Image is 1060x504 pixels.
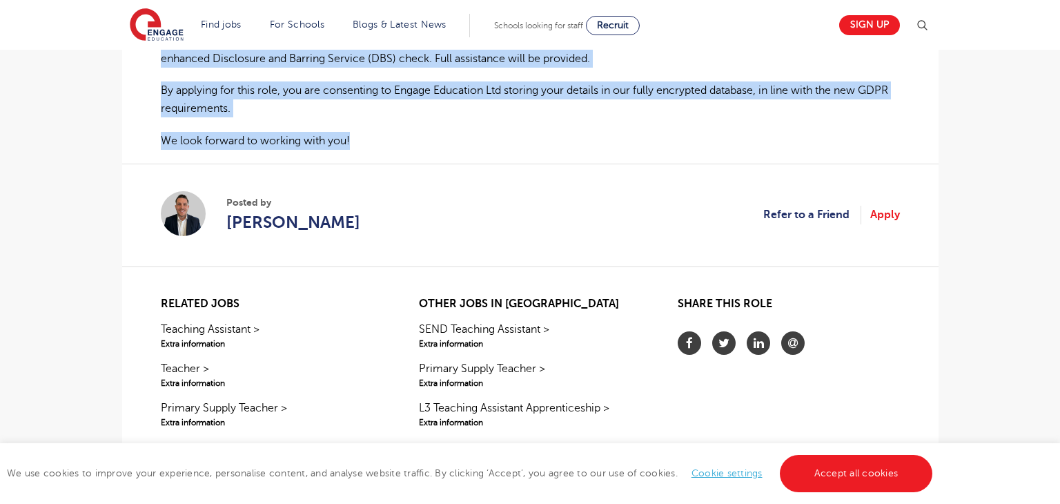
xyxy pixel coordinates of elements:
[161,416,382,429] span: Extra information
[270,19,324,30] a: For Schools
[353,19,446,30] a: Blogs & Latest News
[226,210,360,235] a: [PERSON_NAME]
[419,298,640,311] h2: Other jobs in [GEOGRAPHIC_DATA]
[130,8,184,43] img: Engage Education
[419,377,640,389] span: Extra information
[780,455,933,492] a: Accept all cookies
[419,416,640,429] span: Extra information
[161,81,900,118] p: By applying for this role, you are consenting to Engage Education Ltd storing your details in our...
[691,468,763,478] a: Cookie settings
[494,21,583,30] span: Schools looking for staff
[419,400,640,429] a: L3 Teaching Assistant Apprenticeship >Extra information
[161,400,382,429] a: Primary Supply Teacher >Extra information
[419,360,640,389] a: Primary Supply Teacher >Extra information
[226,195,360,210] span: Posted by
[678,298,899,318] h2: Share this role
[870,206,900,224] a: Apply
[161,321,382,350] a: Teaching Assistant >Extra information
[586,16,640,35] a: Recruit
[161,132,900,150] p: We look forward to working with you!
[419,338,640,350] span: Extra information
[201,19,242,30] a: Find jobs
[763,206,861,224] a: Refer to a Friend
[7,468,936,478] span: We use cookies to improve your experience, personalise content, and analyse website traffic. By c...
[419,321,640,350] a: SEND Teaching Assistant >Extra information
[839,15,900,35] a: Sign up
[161,360,382,389] a: Teacher >Extra information
[597,20,629,30] span: Recruit
[161,377,382,389] span: Extra information
[161,298,382,311] h2: Related jobs
[161,338,382,350] span: Extra information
